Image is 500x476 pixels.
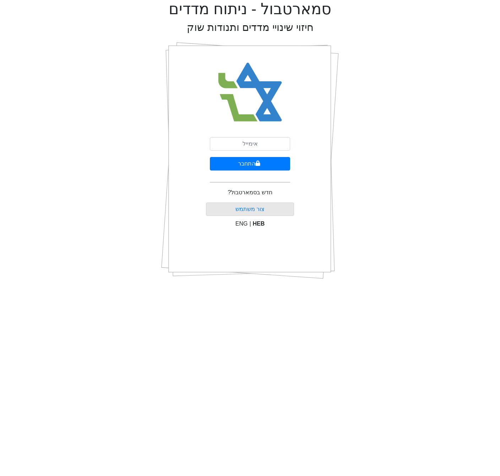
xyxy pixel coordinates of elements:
[210,137,290,151] input: אימייל
[187,21,314,34] h2: חיזוי שינויי מדדים ותנודות שוק
[212,53,289,131] img: Smart Bull
[228,188,272,197] p: חדש בסמארטבול?
[235,221,248,227] span: ENG
[253,221,265,227] span: HEB
[210,157,290,171] button: התחבר
[235,206,265,212] a: צור משתמש
[206,202,294,216] button: צור משתמש
[249,221,251,227] span: |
